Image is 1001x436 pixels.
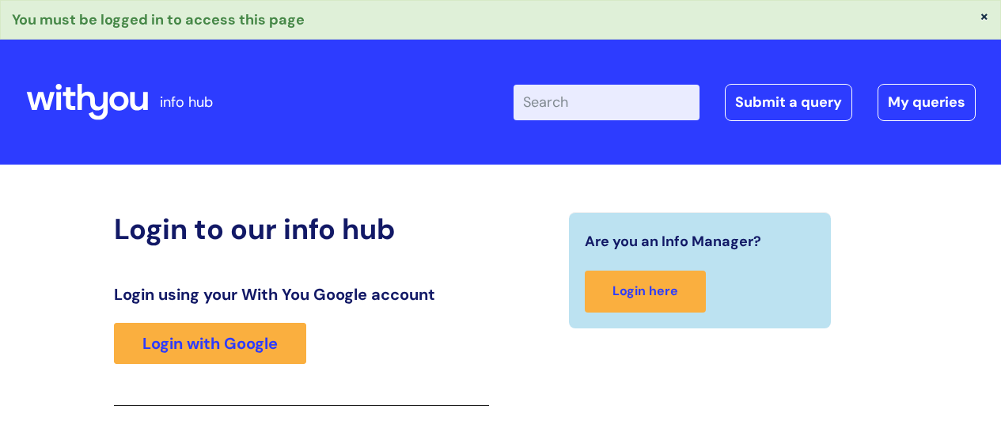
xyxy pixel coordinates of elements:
[114,323,306,364] a: Login with Google
[114,212,489,246] h2: Login to our info hub
[114,285,489,304] h3: Login using your With You Google account
[980,9,989,23] button: ×
[585,271,706,313] a: Login here
[725,84,852,120] a: Submit a query
[160,89,213,115] p: info hub
[878,84,976,120] a: My queries
[514,85,700,119] input: Search
[585,229,761,254] span: Are you an Info Manager?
